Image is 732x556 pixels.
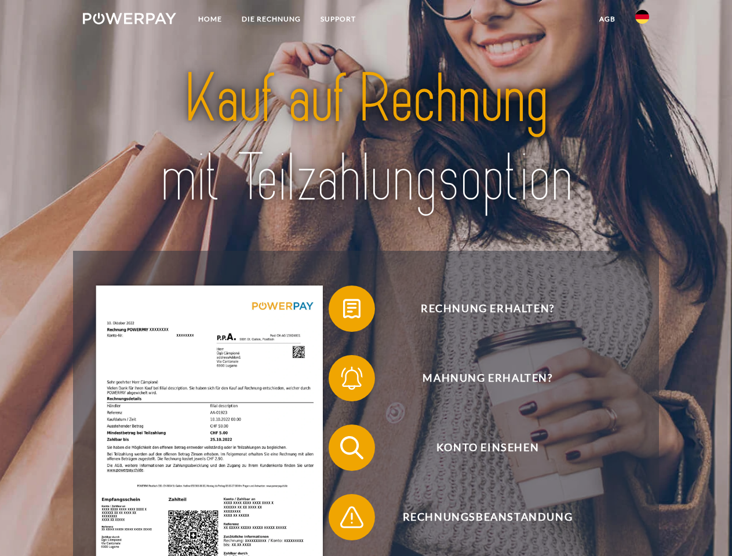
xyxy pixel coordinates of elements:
img: de [635,10,649,24]
a: SUPPORT [311,9,366,30]
span: Rechnung erhalten? [345,286,629,332]
img: qb_bill.svg [337,294,366,323]
button: Rechnung erhalten? [329,286,630,332]
span: Rechnungsbeanstandung [345,494,629,540]
img: qb_bell.svg [337,364,366,393]
button: Mahnung erhalten? [329,355,630,401]
button: Rechnungsbeanstandung [329,494,630,540]
a: agb [589,9,625,30]
img: title-powerpay_de.svg [111,56,621,222]
img: qb_warning.svg [337,503,366,532]
button: Konto einsehen [329,425,630,471]
a: DIE RECHNUNG [232,9,311,30]
img: logo-powerpay-white.svg [83,13,176,24]
a: Home [188,9,232,30]
span: Konto einsehen [345,425,629,471]
span: Mahnung erhalten? [345,355,629,401]
img: qb_search.svg [337,433,366,462]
